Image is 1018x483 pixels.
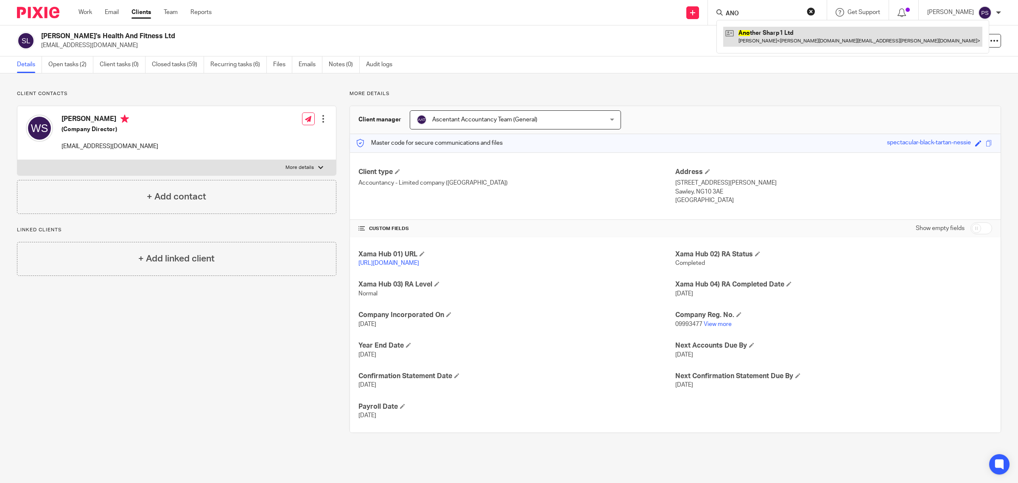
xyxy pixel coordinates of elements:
[675,168,992,177] h4: Address
[358,179,675,187] p: Accountancy - Limited company ([GEOGRAPHIC_DATA])
[210,56,267,73] a: Recurring tasks (6)
[299,56,322,73] a: Emails
[350,90,1001,97] p: More details
[358,291,378,297] span: Normal
[675,382,693,388] span: [DATE]
[725,10,801,18] input: Search
[675,196,992,205] p: [GEOGRAPHIC_DATA]
[329,56,360,73] a: Notes (0)
[358,352,376,358] span: [DATE]
[131,8,151,17] a: Clients
[273,56,292,73] a: Files
[48,56,93,73] a: Open tasks (2)
[358,260,419,266] a: [URL][DOMAIN_NAME]
[675,179,992,187] p: [STREET_ADDRESS][PERSON_NAME]
[807,7,815,16] button: Clear
[358,115,401,124] h3: Client manager
[285,164,314,171] p: More details
[675,188,992,196] p: Sawley, NG10 3AE
[675,341,992,350] h4: Next Accounts Due By
[675,321,702,327] span: 09993477
[358,168,675,177] h4: Client type
[358,402,675,411] h4: Payroll Date
[366,56,399,73] a: Audit logs
[41,32,717,41] h2: [PERSON_NAME]'s Health And Fitness Ltd
[847,9,880,15] span: Get Support
[675,280,992,289] h4: Xama Hub 04) RA Completed Date
[62,142,158,151] p: [EMAIL_ADDRESS][DOMAIN_NAME]
[152,56,204,73] a: Closed tasks (59)
[927,8,974,17] p: [PERSON_NAME]
[358,321,376,327] span: [DATE]
[17,56,42,73] a: Details
[358,372,675,381] h4: Confirmation Statement Date
[100,56,145,73] a: Client tasks (0)
[17,90,336,97] p: Client contacts
[41,41,886,50] p: [EMAIL_ADDRESS][DOMAIN_NAME]
[358,413,376,418] span: [DATE]
[358,225,675,232] h4: CUSTOM FIELDS
[147,190,206,203] h4: + Add contact
[62,115,158,125] h4: [PERSON_NAME]
[358,280,675,289] h4: Xama Hub 03) RA Level
[356,139,503,147] p: Master code for secure communications and files
[78,8,92,17] a: Work
[17,7,59,18] img: Pixie
[120,115,129,123] i: Primary
[432,117,537,123] span: Ascentant Accountancy Team (General)
[887,138,971,148] div: spectacular-black-tartan-nessie
[675,311,992,320] h4: Company Reg. No.
[675,250,992,259] h4: Xama Hub 02) RA Status
[704,321,732,327] a: View more
[17,227,336,233] p: Linked clients
[190,8,212,17] a: Reports
[675,372,992,381] h4: Next Confirmation Statement Due By
[26,115,53,142] img: svg%3E
[138,252,215,265] h4: + Add linked client
[675,352,693,358] span: [DATE]
[358,341,675,350] h4: Year End Date
[916,224,965,233] label: Show empty fields
[978,6,992,20] img: svg%3E
[675,260,705,266] span: Completed
[17,32,35,50] img: svg%3E
[417,115,427,125] img: svg%3E
[358,250,675,259] h4: Xama Hub 01) URL
[164,8,178,17] a: Team
[105,8,119,17] a: Email
[675,291,693,297] span: [DATE]
[358,311,675,320] h4: Company Incorporated On
[358,382,376,388] span: [DATE]
[62,125,158,134] h5: (Company Director)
